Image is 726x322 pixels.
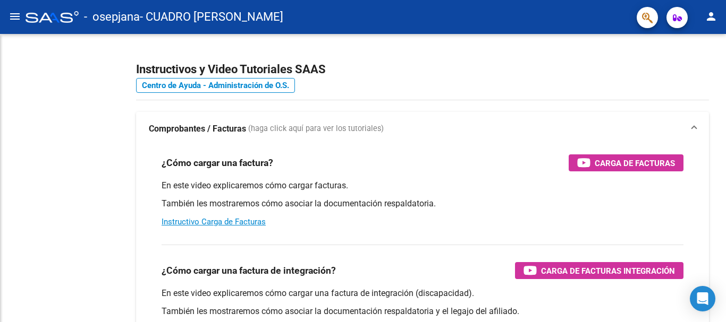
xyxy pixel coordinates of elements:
mat-expansion-panel-header: Comprobantes / Facturas (haga click aquí para ver los tutoriales) [136,112,709,146]
a: Centro de Ayuda - Administración de O.S. [136,78,295,93]
strong: Comprobantes / Facturas [149,123,246,135]
button: Carga de Facturas Integración [515,262,683,279]
button: Carga de Facturas [569,154,683,171]
p: También les mostraremos cómo asociar la documentación respaldatoria y el legajo del afiliado. [162,306,683,317]
mat-icon: menu [9,10,21,23]
span: Carga de Facturas Integración [541,264,675,277]
p: También les mostraremos cómo asociar la documentación respaldatoria. [162,198,683,210]
span: - CUADRO [PERSON_NAME] [140,5,283,29]
h3: ¿Cómo cargar una factura? [162,155,273,170]
p: En este video explicaremos cómo cargar una factura de integración (discapacidad). [162,288,683,299]
div: Open Intercom Messenger [690,286,715,311]
span: (haga click aquí para ver los tutoriales) [248,123,384,135]
h2: Instructivos y Video Tutoriales SAAS [136,59,709,80]
span: Carga de Facturas [595,156,675,170]
mat-icon: person [705,10,717,23]
p: En este video explicaremos cómo cargar facturas. [162,180,683,192]
h3: ¿Cómo cargar una factura de integración? [162,263,336,278]
a: Instructivo Carga de Facturas [162,217,266,227]
span: - osepjana [84,5,140,29]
